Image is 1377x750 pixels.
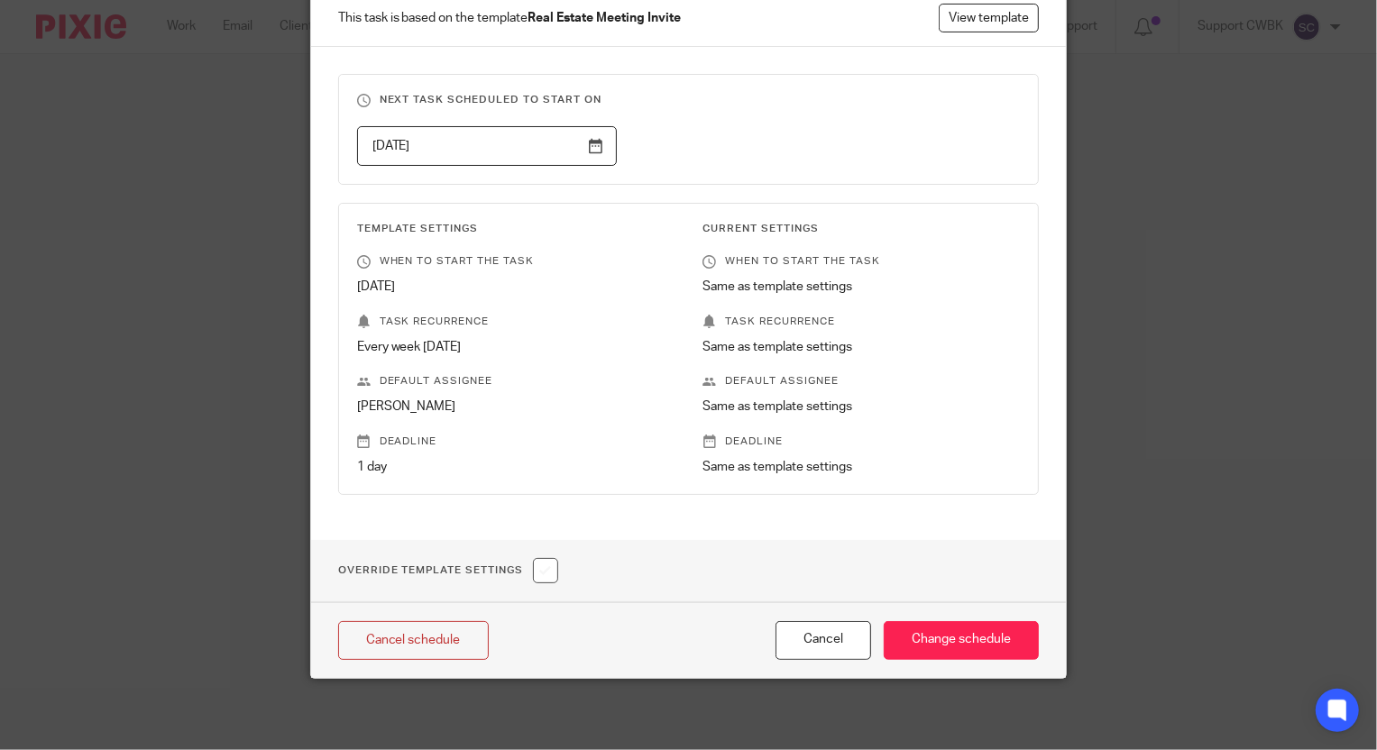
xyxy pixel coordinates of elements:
p: 1 day [357,458,675,476]
p: Every week [DATE] [357,338,675,356]
p: Deadline [357,434,675,449]
span: This task is based on the template [338,9,682,27]
p: When to start the task [357,254,675,269]
p: Default assignee [702,374,1020,389]
p: Same as template settings [702,278,1020,296]
h3: Template Settings [357,222,675,236]
p: [PERSON_NAME] [357,398,675,416]
h3: Next task scheduled to start on [357,93,1021,107]
p: Task recurrence [702,315,1020,329]
button: Cancel [776,621,871,660]
p: Default assignee [357,374,675,389]
h1: Override Template Settings [338,558,558,583]
p: [DATE] [357,278,675,296]
p: Same as template settings [702,398,1020,416]
input: Change schedule [884,621,1039,660]
p: Task recurrence [357,315,675,329]
a: Cancel schedule [338,621,489,660]
a: View template [939,4,1039,32]
p: Same as template settings [702,458,1020,476]
p: When to start the task [702,254,1020,269]
p: Deadline [702,434,1020,449]
h3: Current Settings [702,222,1020,236]
strong: Real Estate Meeting Invite [528,12,682,24]
p: Same as template settings [702,338,1020,356]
